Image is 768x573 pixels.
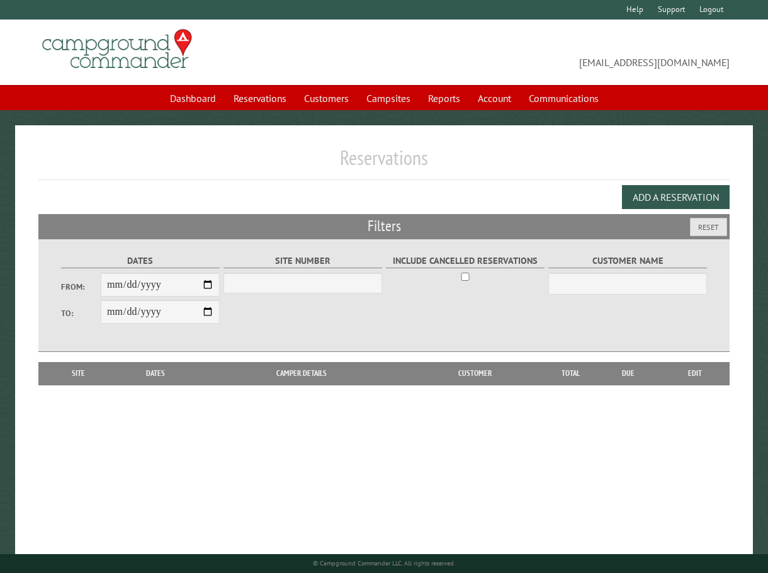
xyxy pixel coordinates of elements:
[470,86,519,110] a: Account
[660,362,730,385] th: Edit
[386,254,545,268] label: Include Cancelled Reservations
[546,362,596,385] th: Total
[38,145,730,180] h1: Reservations
[162,86,223,110] a: Dashboard
[313,559,455,567] small: © Campground Commander LLC. All rights reserved.
[296,86,356,110] a: Customers
[200,362,404,385] th: Camper Details
[404,362,546,385] th: Customer
[622,185,730,209] button: Add a Reservation
[38,25,196,74] img: Campground Commander
[359,86,418,110] a: Campsites
[223,254,382,268] label: Site Number
[111,362,200,385] th: Dates
[45,362,111,385] th: Site
[61,281,101,293] label: From:
[384,35,730,70] span: [EMAIL_ADDRESS][DOMAIN_NAME]
[421,86,468,110] a: Reports
[226,86,294,110] a: Reservations
[38,214,730,238] h2: Filters
[596,362,661,385] th: Due
[521,86,606,110] a: Communications
[548,254,707,268] label: Customer Name
[690,218,727,236] button: Reset
[61,307,101,319] label: To:
[61,254,220,268] label: Dates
